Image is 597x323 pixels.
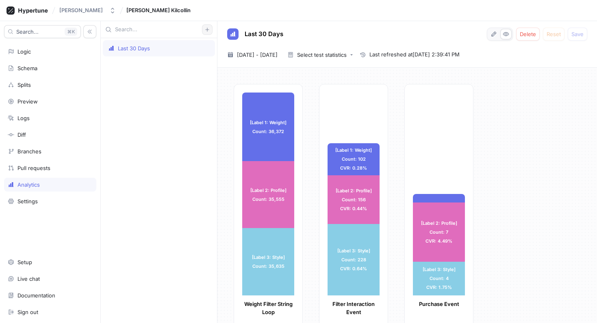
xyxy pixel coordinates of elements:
div: Settings [17,198,38,205]
p: Filter Interaction Event [328,300,380,316]
button: Save [568,28,587,41]
div: Documentation [17,292,55,299]
button: [PERSON_NAME] [56,4,119,17]
span: Last 30 Days [245,31,283,37]
span: Last refreshed at [DATE] 2:39:41 PM [369,51,460,59]
span: Delete [520,32,536,37]
div: Setup [17,259,32,265]
div: [Label 3: Style] Count: 4 CVR: 1.75% [413,262,465,295]
div: [Label 2: Profile] Count: 7 CVR: 4.49% [413,202,465,262]
div: Sign out [17,309,38,315]
div: Logic [17,48,31,55]
span: [PERSON_NAME] Kilcollin [126,7,191,13]
div: [Label 1: Weight] Count: 36,372 [242,93,294,161]
span: Search... [16,29,39,34]
div: Branches [17,148,41,155]
p: Weight Filter String Loop [242,300,294,316]
div: Splits [17,82,31,88]
button: Search...K [4,25,81,38]
div: [Label 1: Weight] Count: 102 CVR: 0.28% [328,143,380,175]
div: Pull requests [17,165,50,171]
button: Delete [516,28,540,41]
div: Last 30 Days [118,45,150,52]
div: Live chat [17,276,40,282]
div: [Label 2: Profile] Count: 156 CVR: 0.44% [328,175,380,224]
span: Save [571,32,584,37]
div: Select test statistics [297,52,347,58]
input: Search... [115,26,202,34]
p: Purchase Event [413,300,465,308]
div: [PERSON_NAME] [59,7,103,14]
div: Schema [17,65,37,71]
div: Analytics [17,181,40,188]
div: Diff [17,131,26,138]
div: [Label 2: Profile] Count: 35,555 [242,161,294,228]
span: [DATE] - [DATE] [237,51,278,59]
button: Reset [543,28,564,41]
div: K [65,28,77,36]
div: [Label 3: Style] Count: 35,635 [242,228,294,295]
span: Reset [547,32,561,37]
div: Preview [17,98,38,105]
a: Documentation [4,289,96,302]
button: Select test statistics [284,49,356,61]
div: [Label 3: Style] Count: 228 CVR: 0.64% [328,224,380,295]
div: Logs [17,115,30,121]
